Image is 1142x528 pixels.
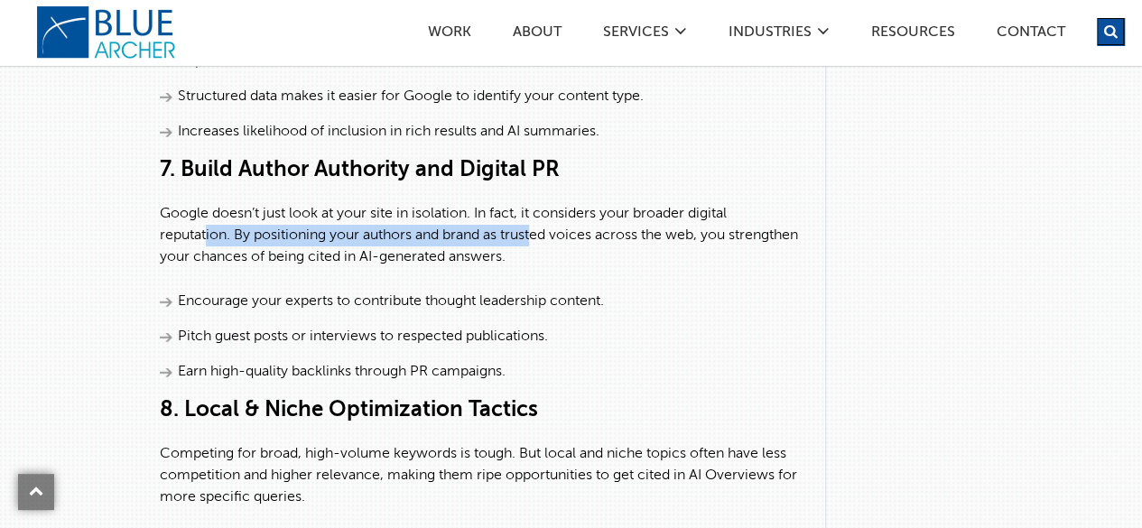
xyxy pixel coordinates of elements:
a: ABOUT [512,25,562,44]
h3: 8. Local & Niche Optimization Tactics [160,396,798,425]
li: Encourage your experts to contribute thought leadership content. [160,291,798,312]
li: Structured data makes it easier for Google to identify your content type. [160,86,798,107]
a: Resources [870,25,956,44]
a: logo [36,5,181,60]
p: Competing for broad, high-volume keywords is tough. But local and niche topics often have less co... [160,443,798,508]
a: SERVICES [602,25,670,44]
p: Google doesn’t just look at your site in isolation. In fact, it considers your broader digital re... [160,203,798,268]
a: Contact [996,25,1066,44]
li: Earn high-quality backlinks through PR campaigns. [160,361,798,383]
a: Industries [728,25,812,44]
li: Increases likelihood of inclusion in rich results and AI summaries. [160,121,798,143]
li: Pitch guest posts or interviews to respected publications. [160,326,798,347]
a: Work [427,25,472,44]
h3: 7. Build Author Authority and Digital PR [160,156,798,185]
